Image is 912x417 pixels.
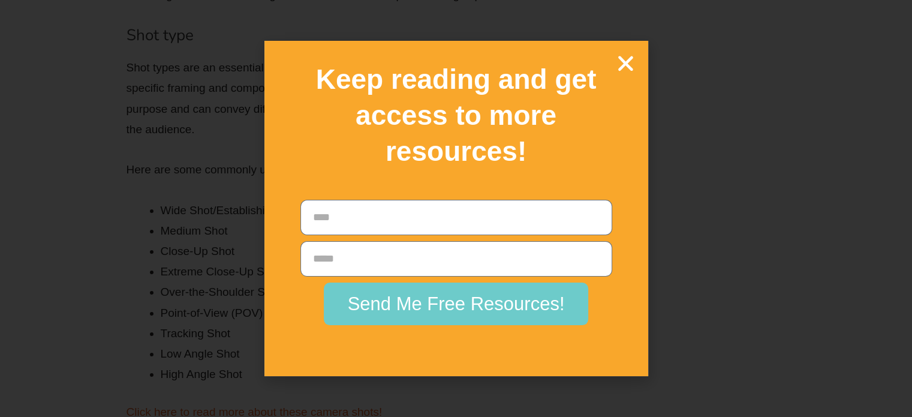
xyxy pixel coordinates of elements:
[348,295,565,313] span: Send Me Free Resources!
[324,283,589,325] button: Send Me Free Resources!
[300,200,612,331] form: New Form
[615,53,636,74] a: Close
[285,62,627,169] h2: Keep reading and get access to more resources!
[712,282,912,417] iframe: Chat Widget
